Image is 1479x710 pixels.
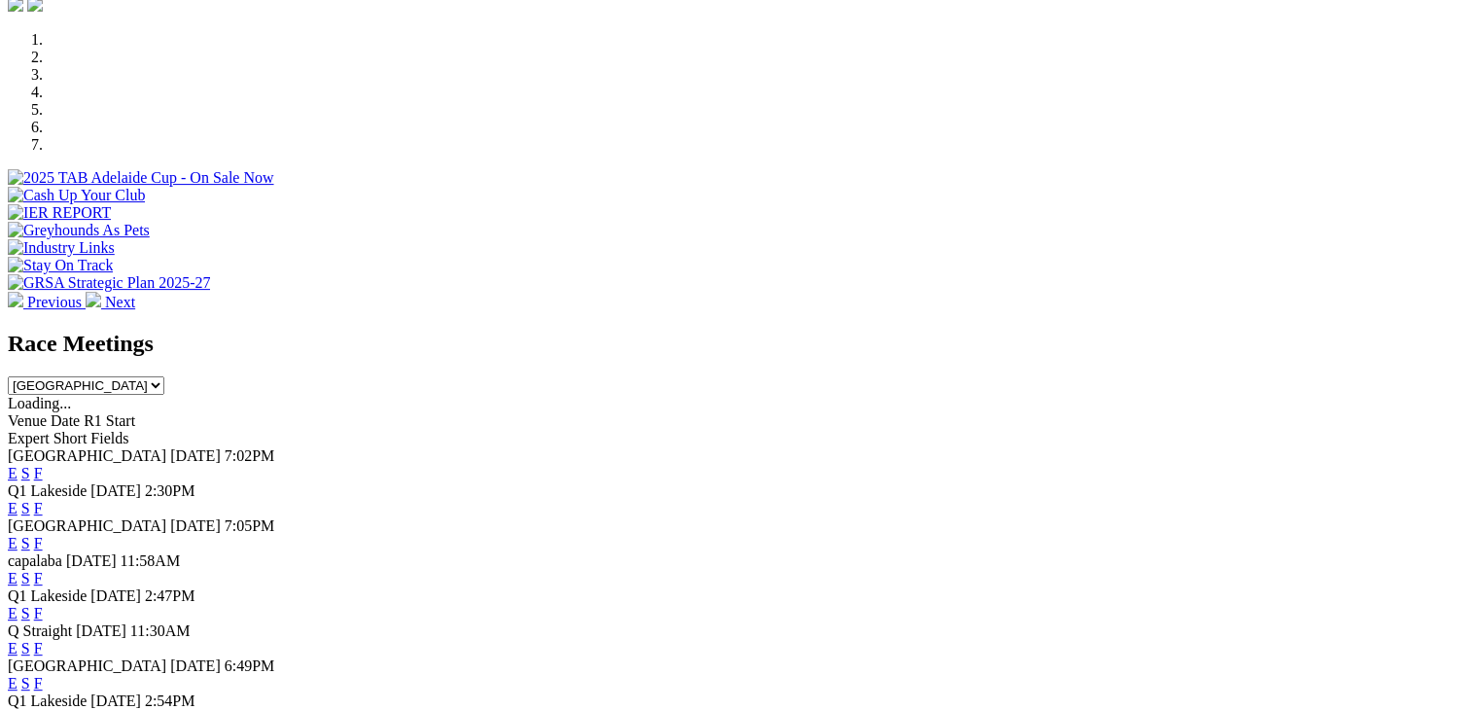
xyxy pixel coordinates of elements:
[34,605,43,621] a: F
[34,570,43,586] a: F
[130,622,191,639] span: 11:30AM
[8,395,71,411] span: Loading...
[90,692,141,709] span: [DATE]
[8,552,62,569] span: capalaba
[225,517,275,534] span: 7:05PM
[21,570,30,586] a: S
[8,447,166,464] span: [GEOGRAPHIC_DATA]
[8,517,166,534] span: [GEOGRAPHIC_DATA]
[34,500,43,516] a: F
[145,692,195,709] span: 2:54PM
[170,517,221,534] span: [DATE]
[86,292,101,307] img: chevron-right-pager-white.svg
[145,482,195,499] span: 2:30PM
[8,675,18,692] a: E
[8,239,115,257] img: Industry Links
[8,294,86,310] a: Previous
[8,587,87,604] span: Q1 Lakeside
[8,570,18,586] a: E
[21,640,30,657] a: S
[8,257,113,274] img: Stay On Track
[34,640,43,657] a: F
[76,622,126,639] span: [DATE]
[8,535,18,551] a: E
[170,447,221,464] span: [DATE]
[8,169,274,187] img: 2025 TAB Adelaide Cup - On Sale Now
[90,430,128,446] span: Fields
[8,187,145,204] img: Cash Up Your Club
[8,412,47,429] span: Venue
[121,552,181,569] span: 11:58AM
[90,482,141,499] span: [DATE]
[66,552,117,569] span: [DATE]
[27,294,82,310] span: Previous
[21,465,30,481] a: S
[8,204,111,222] img: IER REPORT
[21,605,30,621] a: S
[8,622,72,639] span: Q Straight
[145,587,195,604] span: 2:47PM
[21,500,30,516] a: S
[34,465,43,481] a: F
[90,587,141,604] span: [DATE]
[8,657,166,674] span: [GEOGRAPHIC_DATA]
[8,692,87,709] span: Q1 Lakeside
[8,222,150,239] img: Greyhounds As Pets
[105,294,135,310] span: Next
[8,465,18,481] a: E
[34,535,43,551] a: F
[8,500,18,516] a: E
[84,412,135,429] span: R1 Start
[8,605,18,621] a: E
[8,482,87,499] span: Q1 Lakeside
[8,331,1471,357] h2: Race Meetings
[34,675,43,692] a: F
[21,675,30,692] a: S
[51,412,80,429] span: Date
[8,274,210,292] img: GRSA Strategic Plan 2025-27
[53,430,88,446] span: Short
[8,640,18,657] a: E
[8,430,50,446] span: Expert
[225,447,275,464] span: 7:02PM
[225,657,275,674] span: 6:49PM
[8,292,23,307] img: chevron-left-pager-white.svg
[21,535,30,551] a: S
[170,657,221,674] span: [DATE]
[86,294,135,310] a: Next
